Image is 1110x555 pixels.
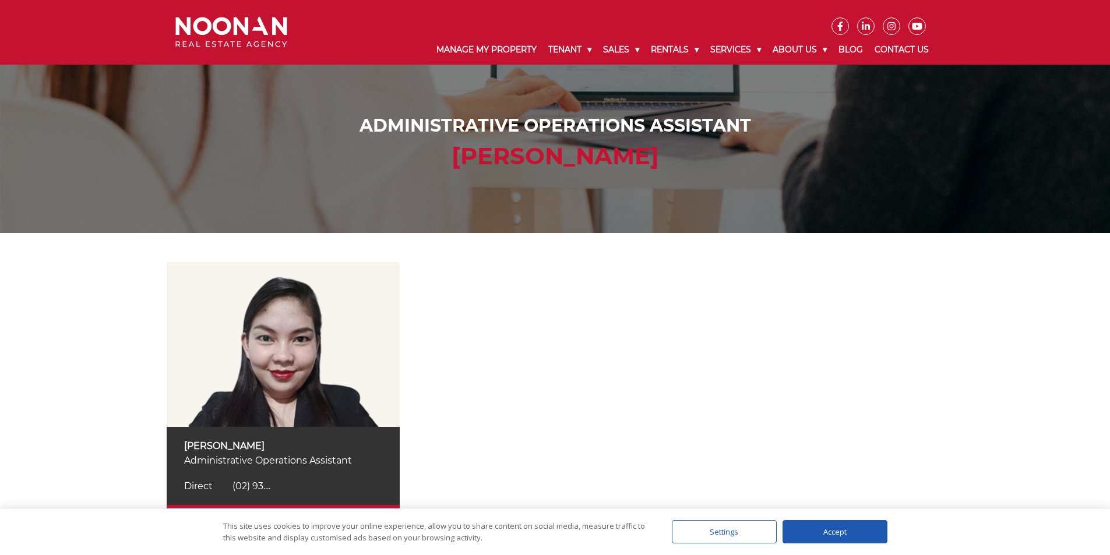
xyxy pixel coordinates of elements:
a: Services [704,35,767,65]
a: Click to reveal phone number [184,480,270,492]
a: Sales [597,35,645,65]
h2: [PERSON_NAME] [178,142,932,170]
div: Accept [783,520,887,543]
span: Direct [184,480,213,492]
a: Contact Us [869,35,935,65]
img: Noonan Real Estate Agency [175,17,287,48]
a: Manage My Property [431,35,542,65]
span: (02) 93.... [232,480,270,492]
p: Administrative Operations Assistant [184,453,382,468]
a: About Us [767,35,833,65]
img: Ingrid Von Mojello [167,262,400,427]
div: Settings [672,520,777,543]
a: Blog [833,35,869,65]
a: Tenant [542,35,597,65]
h1: Administrative Operations Assistant [178,115,932,136]
a: EMAIL US [167,505,400,542]
p: [PERSON_NAME] [184,439,382,453]
a: Rentals [645,35,704,65]
div: This site uses cookies to improve your online experience, allow you to share content on social me... [223,520,649,543]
